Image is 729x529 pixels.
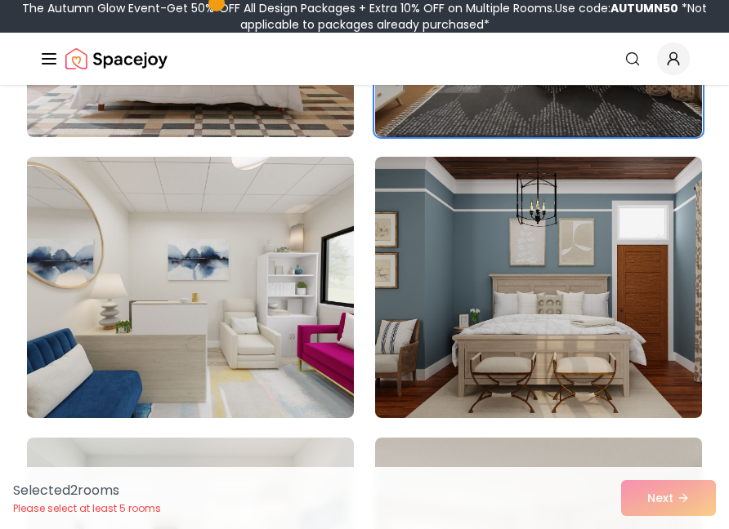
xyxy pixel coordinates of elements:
nav: Global [39,33,690,85]
img: Spacejoy Logo [65,42,168,75]
p: Selected 2 room s [13,481,161,500]
img: Room room-17 [27,157,354,418]
a: Spacejoy [65,42,168,75]
img: Room room-18 [375,157,702,418]
p: Please select at least 5 rooms [13,502,161,515]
